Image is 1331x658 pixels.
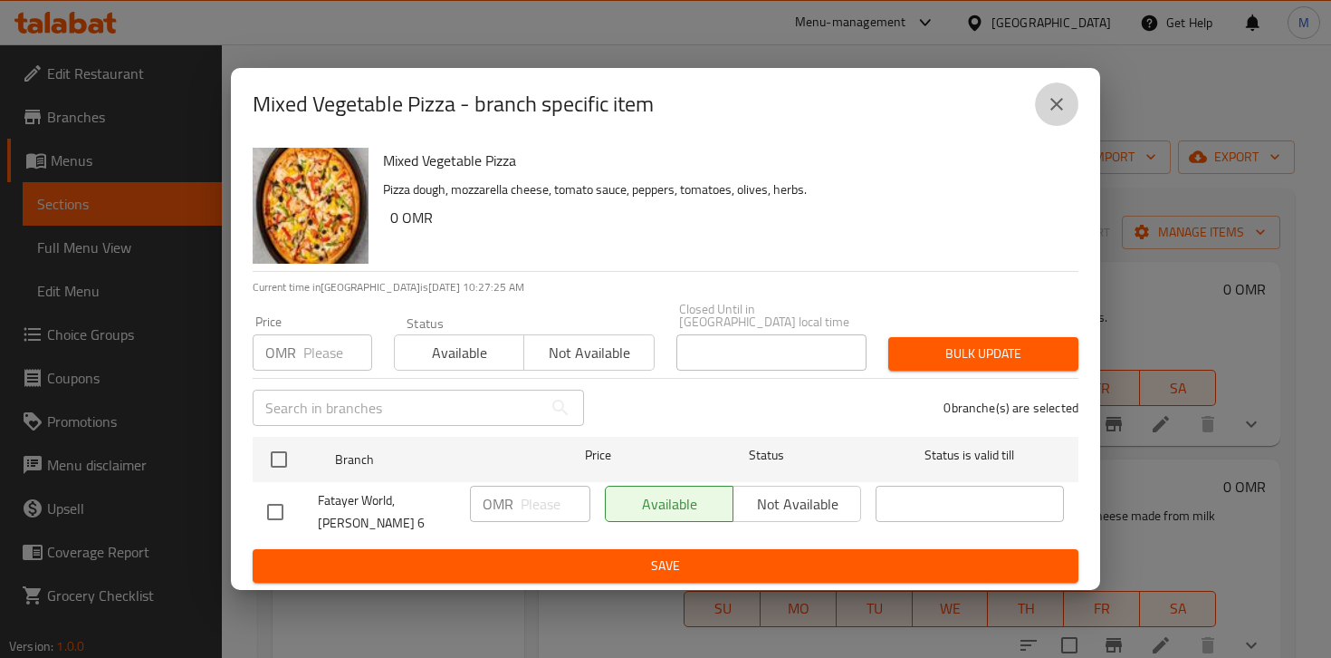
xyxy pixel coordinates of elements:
[383,148,1064,173] h6: Mixed Vegetable Pizza
[402,340,517,366] span: Available
[383,179,1064,201] p: Pizza dough, mozzarella cheese, tomato sauce, peppers, tomatoes, olives, herbs.
[538,444,658,467] span: Price
[335,449,523,471] span: Branch
[523,334,654,371] button: Not available
[303,334,372,371] input: Please enter price
[267,555,1064,577] span: Save
[253,148,369,264] img: Mixed Vegetable Pizza
[253,90,654,119] h2: Mixed Vegetable Pizza - branch specific item
[943,399,1078,417] p: 0 branche(s) are selected
[265,342,296,363] p: OMR
[521,486,590,522] input: Please enter price
[253,279,1078,295] p: Current time in [GEOGRAPHIC_DATA] is [DATE] 10:27:25 AM
[876,444,1064,467] span: Status is valid till
[888,337,1078,371] button: Bulk update
[673,444,861,467] span: Status
[253,390,542,426] input: Search in branches
[903,343,1064,365] span: Bulk update
[531,340,646,366] span: Not available
[394,334,524,371] button: Available
[318,489,455,535] span: Fatayer World, [PERSON_NAME] 6
[390,205,1064,230] h6: 0 OMR
[1035,82,1078,126] button: close
[253,549,1078,583] button: Save
[483,493,513,515] p: OMR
